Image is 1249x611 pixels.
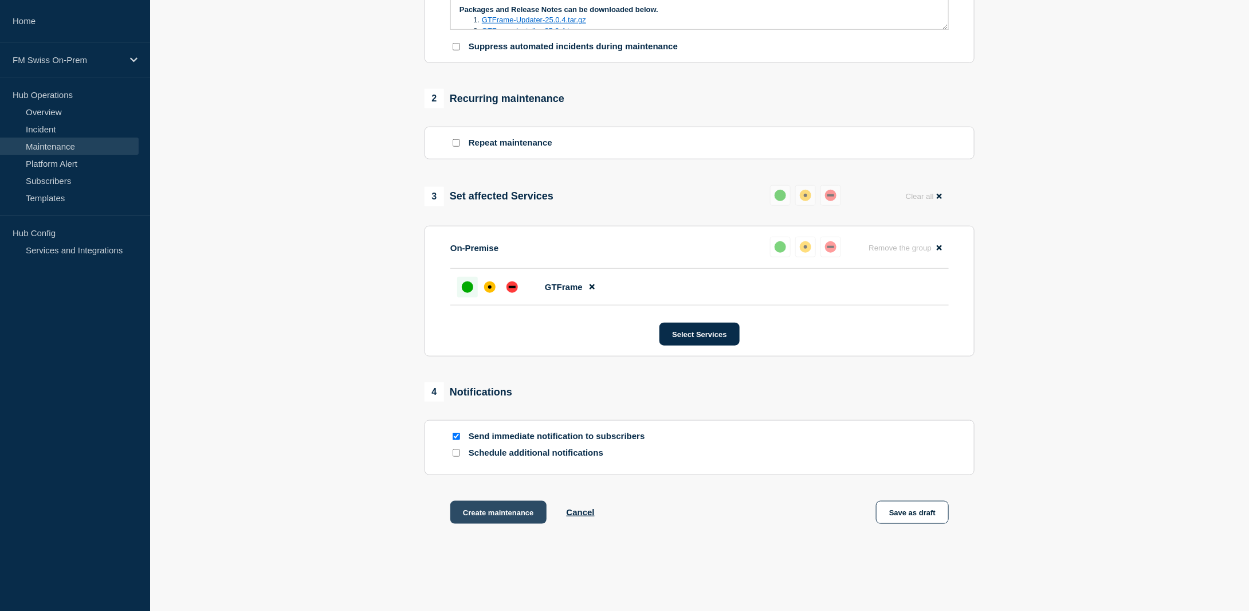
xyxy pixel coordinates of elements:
[800,190,811,201] div: affected
[425,187,553,206] div: Set affected Services
[462,281,473,293] div: up
[453,433,460,440] input: Send immediate notification to subscribers
[876,501,949,524] button: Save as draft
[450,243,498,253] p: On-Premise
[425,89,444,108] span: 2
[869,244,932,252] span: Remove the group
[800,241,811,253] div: affected
[13,55,123,65] p: FM Swiss On-Prem
[545,282,583,292] span: GTFrame
[453,449,460,457] input: Schedule additional notifications
[450,501,547,524] button: Create maintenance
[482,15,586,24] a: GTFrame-Updater-25.0.4.tar.gz
[820,185,841,206] button: down
[469,138,552,148] p: Repeat maintenance
[453,43,460,50] input: Suppress automated incidents during maintenance
[775,241,786,253] div: up
[425,382,444,402] span: 4
[770,185,791,206] button: up
[469,431,652,442] p: Send immediate notification to subscribers
[484,281,496,293] div: affected
[775,190,786,201] div: up
[459,5,658,14] strong: Packages and Release Notes can be downloaded below.
[825,190,836,201] div: down
[469,448,652,459] p: Schedule additional notifications
[795,185,816,206] button: affected
[425,382,512,402] div: Notifications
[825,241,836,253] div: down
[820,237,841,257] button: down
[425,89,564,108] div: Recurring maintenance
[862,237,949,259] button: Remove the group
[469,41,678,52] p: Suppress automated incidents during maintenance
[899,185,949,207] button: Clear all
[506,281,518,293] div: down
[453,139,460,147] input: Repeat maintenance
[659,323,739,346] button: Select Services
[425,187,444,206] span: 3
[567,507,595,517] button: Cancel
[482,26,586,35] a: GTFrame-Installer-25.0.4.tar.gz
[770,237,791,257] button: up
[795,237,816,257] button: affected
